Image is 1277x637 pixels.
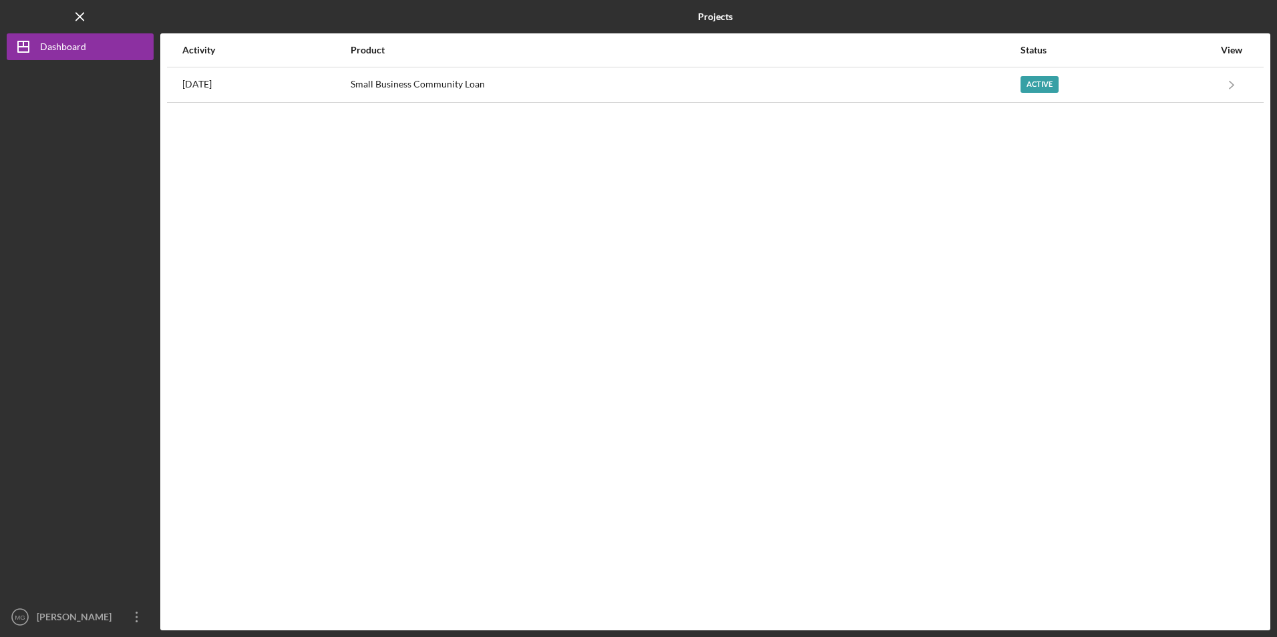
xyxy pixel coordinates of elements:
[1021,45,1214,55] div: Status
[698,11,733,22] b: Projects
[182,79,212,89] time: 2025-08-26 22:19
[1021,76,1059,93] div: Active
[15,614,25,621] text: MG
[7,604,154,630] button: MG[PERSON_NAME]
[351,45,1019,55] div: Product
[182,45,349,55] div: Activity
[7,33,154,60] button: Dashboard
[351,68,1019,101] div: Small Business Community Loan
[33,604,120,634] div: [PERSON_NAME]
[1215,45,1248,55] div: View
[40,33,86,63] div: Dashboard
